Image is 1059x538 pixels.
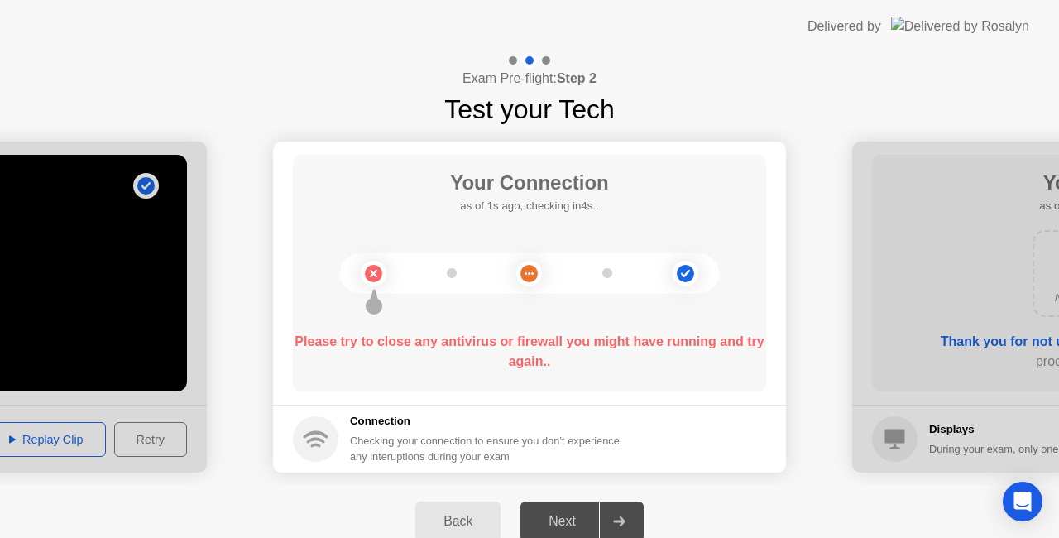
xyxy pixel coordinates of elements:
div: Next [525,514,599,529]
div: Back [420,514,496,529]
h5: as of 1s ago, checking in4s.. [450,198,609,214]
div: Checking your connection to ensure you don’t experience any interuptions during your exam [350,433,630,464]
div: Delivered by [807,17,881,36]
b: Step 2 [557,71,597,85]
div: Open Intercom Messenger [1003,482,1042,521]
img: Delivered by Rosalyn [891,17,1029,36]
h1: Test your Tech [444,89,615,129]
h4: Exam Pre-flight: [462,69,597,89]
b: Please try to close any antivirus or firewall you might have running and try again.. [295,334,764,368]
h5: Connection [350,413,630,430]
h1: Your Connection [450,168,609,198]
